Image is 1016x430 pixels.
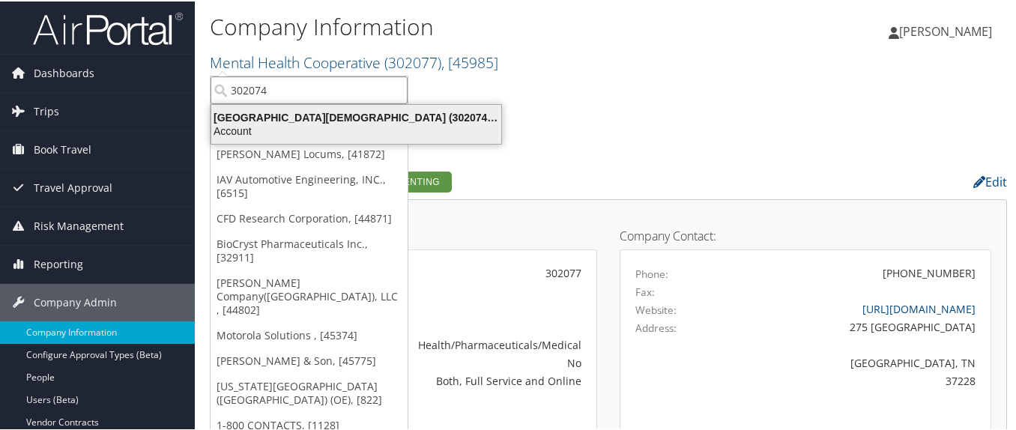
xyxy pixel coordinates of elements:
a: [US_STATE][GEOGRAPHIC_DATA] ([GEOGRAPHIC_DATA]) (OE), [822] [211,372,408,411]
input: Search Accounts [211,75,408,103]
a: [URL][DOMAIN_NAME] [862,300,976,315]
div: 37228 [726,372,976,387]
label: Website: [635,301,677,316]
label: Phone: [635,265,668,280]
a: IAV Automotive Engineering, INC., [6515] [211,166,408,205]
span: Trips [34,91,59,129]
span: Company Admin [34,282,117,320]
div: [GEOGRAPHIC_DATA], TN [726,354,976,369]
span: Travel Approval [34,168,112,205]
div: 275 [GEOGRAPHIC_DATA] [726,318,976,333]
span: Reporting [34,244,83,282]
a: [PERSON_NAME] [889,7,1007,52]
a: BioCryst Pharmaceuticals Inc., [32911] [211,230,408,269]
div: Health/Pharmaceuticals/Medical [362,336,581,351]
div: [PHONE_NUMBER] [883,264,976,279]
a: Motorola Solutions , [45374] [211,321,408,347]
a: [PERSON_NAME] Company([GEOGRAPHIC_DATA]), LLC , [44802] [211,269,408,321]
h4: Account Details: [226,228,597,240]
span: Risk Management [34,206,124,243]
span: [PERSON_NAME] [899,22,992,38]
div: No [362,354,581,369]
span: , [ 45985 ] [441,51,498,71]
a: Mental Health Cooperative [210,51,498,71]
div: Account [202,123,510,136]
div: [GEOGRAPHIC_DATA][DEMOGRAPHIC_DATA] (302074), [45966] [202,109,510,123]
div: Both, Full Service and Online [362,372,581,387]
a: [PERSON_NAME] Locums, [41872] [211,140,408,166]
span: Book Travel [34,130,91,167]
label: Address: [635,319,677,334]
span: Dashboards [34,53,94,91]
h1: Company Information [210,10,741,41]
img: airportal-logo.png [33,10,183,45]
a: Edit [973,172,1007,189]
a: CFD Research Corporation, [44871] [211,205,408,230]
label: Fax: [635,283,655,298]
div: 302077 [362,264,581,279]
h2: Company Profile: [210,167,734,193]
h4: Company Contact: [620,228,991,240]
span: ( 302077 ) [384,51,441,71]
a: [PERSON_NAME] & Son, [45775] [211,347,408,372]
